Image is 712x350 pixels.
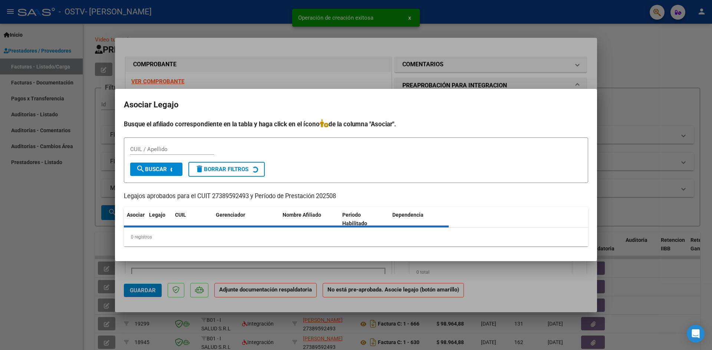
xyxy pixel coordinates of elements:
[149,212,165,218] span: Legajo
[389,207,449,231] datatable-header-cell: Dependencia
[216,212,245,218] span: Gerenciador
[213,207,280,231] datatable-header-cell: Gerenciador
[280,207,339,231] datatable-header-cell: Nombre Afiliado
[283,212,321,218] span: Nombre Afiliado
[172,207,213,231] datatable-header-cell: CUIL
[136,164,145,173] mat-icon: search
[195,166,248,173] span: Borrar Filtros
[124,119,588,129] h4: Busque el afiliado correspondiente en la tabla y haga click en el ícono de la columna "Asociar".
[195,164,204,173] mat-icon: delete
[124,207,146,231] datatable-header-cell: Asociar
[392,212,423,218] span: Dependencia
[342,212,367,226] span: Periodo Habilitado
[687,325,705,343] div: Open Intercom Messenger
[124,228,588,246] div: 0 registros
[124,98,588,112] h2: Asociar Legajo
[188,162,265,177] button: Borrar Filtros
[124,192,588,201] p: Legajos aprobados para el CUIT 27389592493 y Período de Prestación 202508
[339,207,389,231] datatable-header-cell: Periodo Habilitado
[127,212,145,218] span: Asociar
[175,212,186,218] span: CUIL
[136,166,167,173] span: Buscar
[130,163,182,176] button: Buscar
[146,207,172,231] datatable-header-cell: Legajo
